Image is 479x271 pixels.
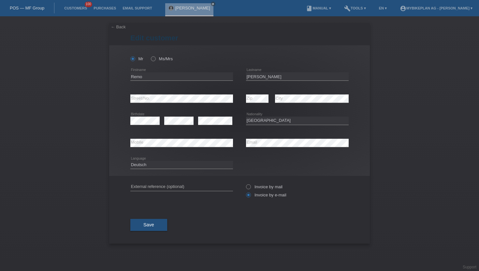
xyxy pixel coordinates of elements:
i: close [211,2,215,6]
a: POS — MF Group [10,6,44,10]
label: Mr [130,56,143,61]
a: EN ▾ [376,6,390,10]
a: account_circleMybikeplan AG - [PERSON_NAME] ▾ [397,6,476,10]
a: Customers [61,6,90,10]
label: Invoice by e-mail [246,193,286,197]
input: Ms/Mrs [151,56,155,61]
span: Save [143,222,154,227]
label: Invoice by mail [246,184,283,189]
a: buildTools ▾ [341,6,369,10]
a: Purchases [90,6,119,10]
i: book [306,5,312,12]
input: Invoice by mail [246,184,250,193]
a: close [211,2,215,6]
a: Support [463,265,476,269]
a: ← Back [111,24,126,29]
i: build [344,5,351,12]
a: bookManual ▾ [303,6,334,10]
input: Mr [130,56,135,61]
label: Ms/Mrs [151,56,173,61]
a: Email Support [119,6,155,10]
h1: Edit customer [130,34,349,42]
a: [PERSON_NAME] [175,6,210,10]
span: 100 [85,2,93,7]
button: Save [130,219,167,231]
i: account_circle [400,5,406,12]
input: Invoice by e-mail [246,193,250,201]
